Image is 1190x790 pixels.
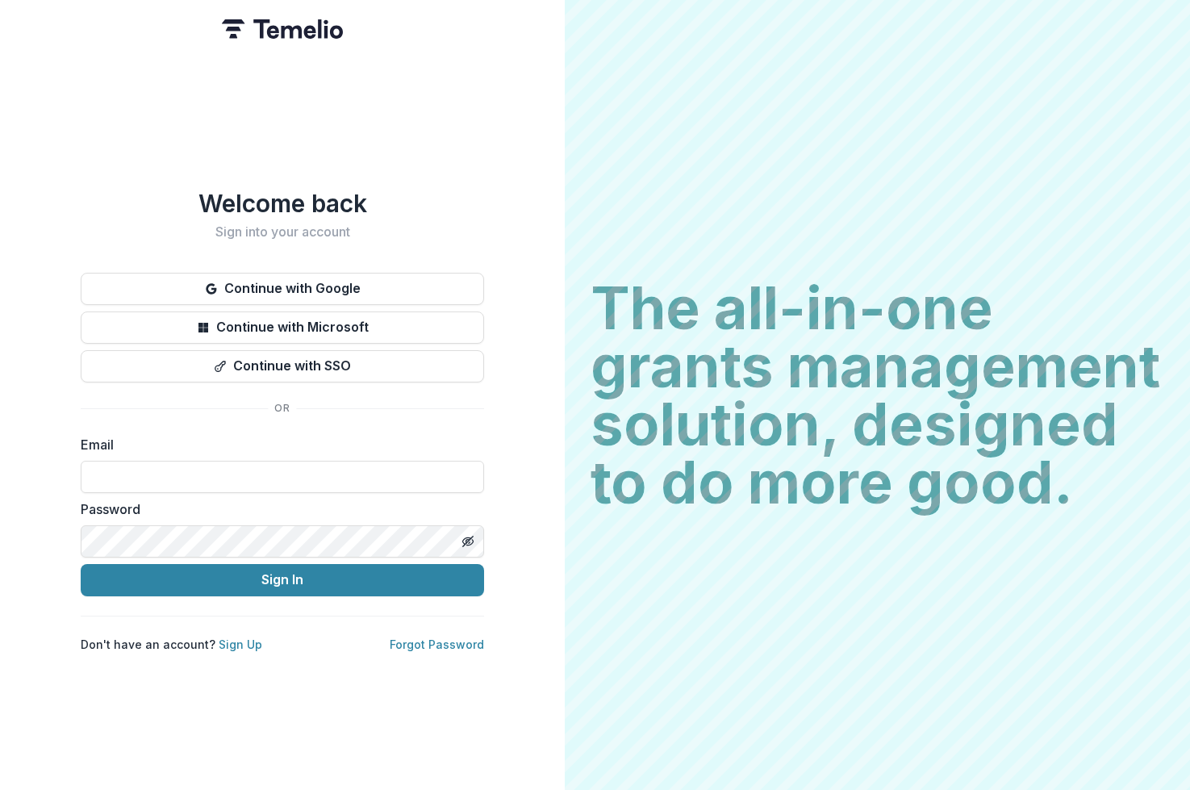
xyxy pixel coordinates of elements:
a: Forgot Password [390,637,484,651]
label: Email [81,435,474,454]
h2: Sign into your account [81,224,484,240]
button: Continue with Google [81,273,484,305]
button: Continue with SSO [81,350,484,382]
button: Continue with Microsoft [81,311,484,344]
p: Don't have an account? [81,636,262,653]
button: Sign In [81,564,484,596]
h1: Welcome back [81,189,484,218]
a: Sign Up [219,637,262,651]
img: Temelio [222,19,343,39]
label: Password [81,499,474,519]
button: Toggle password visibility [455,529,481,554]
